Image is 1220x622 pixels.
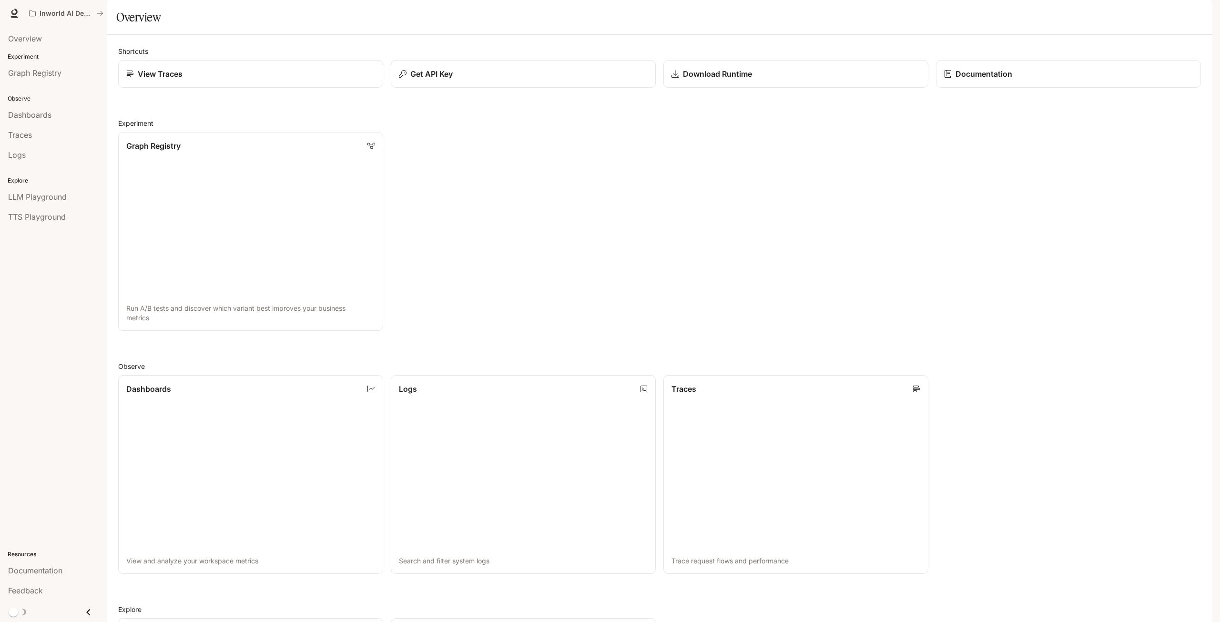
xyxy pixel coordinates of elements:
[399,383,417,395] p: Logs
[956,68,1012,80] p: Documentation
[399,556,648,566] p: Search and filter system logs
[118,118,1201,128] h2: Experiment
[391,60,656,88] button: Get API Key
[663,60,928,88] a: Download Runtime
[936,60,1201,88] a: Documentation
[118,604,1201,614] h2: Explore
[671,556,920,566] p: Trace request flows and performance
[25,4,108,23] button: All workspaces
[126,140,181,152] p: Graph Registry
[118,375,383,574] a: DashboardsView and analyze your workspace metrics
[126,383,171,395] p: Dashboards
[671,383,696,395] p: Traces
[118,361,1201,371] h2: Observe
[663,375,928,574] a: TracesTrace request flows and performance
[391,375,656,574] a: LogsSearch and filter system logs
[118,46,1201,56] h2: Shortcuts
[118,60,383,88] a: View Traces
[118,132,383,331] a: Graph RegistryRun A/B tests and discover which variant best improves your business metrics
[410,68,453,80] p: Get API Key
[116,8,161,27] h1: Overview
[40,10,93,18] p: Inworld AI Demos
[126,304,375,323] p: Run A/B tests and discover which variant best improves your business metrics
[138,68,183,80] p: View Traces
[126,556,375,566] p: View and analyze your workspace metrics
[683,68,752,80] p: Download Runtime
